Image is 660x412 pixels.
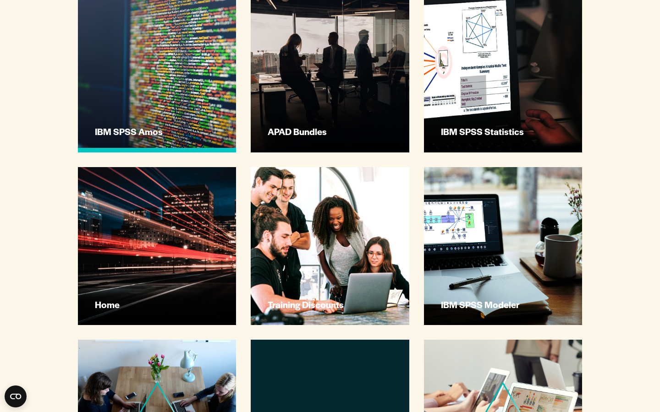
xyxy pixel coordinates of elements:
a: Home [78,167,236,325]
h3: IBM SPSS Amos [95,125,221,137]
h3: APAD Bundles [268,125,394,137]
a: Training Discounts [251,167,409,325]
h3: IBM SPSS Statistics [441,125,567,137]
h3: Home [95,298,221,310]
a: IBM SPSS Modeler [424,167,582,325]
button: Open CMP widget [5,385,27,407]
h3: IBM SPSS Modeler [441,298,567,310]
h3: Training Discounts [268,298,394,310]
